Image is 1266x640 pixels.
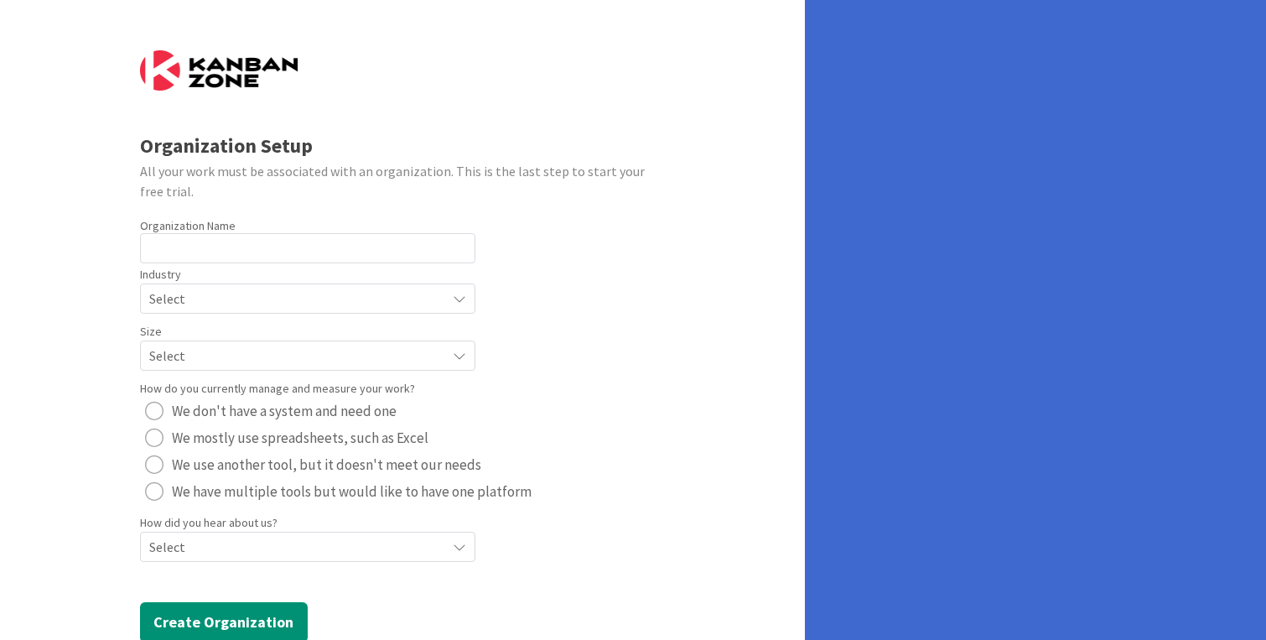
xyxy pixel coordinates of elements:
[140,323,162,341] label: Size
[140,424,433,451] button: We mostly use spreadsheets, such as Excel
[149,344,438,367] span: Select
[140,161,666,201] div: All your work must be associated with an organization. This is the last step to start your free t...
[140,514,278,532] label: How did you hear about us?
[172,479,532,504] span: We have multiple tools but would like to have one platform
[172,398,397,424] span: We don't have a system and need one
[140,398,402,424] button: We don't have a system and need one
[140,380,415,398] label: How do you currently manage and measure your work?
[172,425,428,450] span: We mostly use spreadsheets, such as Excel
[140,478,537,505] button: We have multiple tools but would like to have one platform
[140,131,666,161] div: Organization Setup
[140,218,236,233] label: Organization Name
[140,451,486,478] button: We use another tool, but it doesn't meet our needs
[149,535,438,559] span: Select
[149,287,438,310] span: Select
[140,266,181,284] label: Industry
[140,50,298,91] img: Kanban Zone
[172,452,481,477] span: We use another tool, but it doesn't meet our needs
